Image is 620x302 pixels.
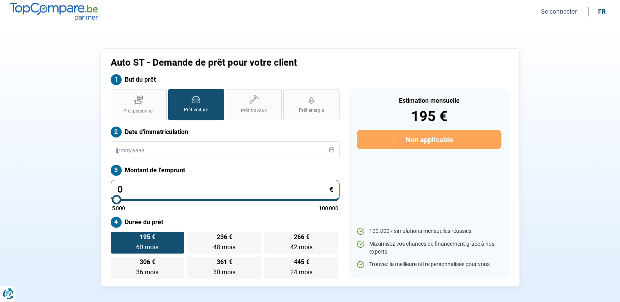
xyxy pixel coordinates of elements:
label: Montant de l'emprunt [111,165,340,176]
div: Estimation mensuelle [357,98,501,104]
span: 236 € [217,234,232,240]
span: 30 mois [213,268,235,276]
li: Trouvez la meilleure offre personnalisée pour vous [357,261,501,268]
span: 266 € [294,234,309,240]
label: Durée du prêt [111,217,340,228]
span: 24 mois [290,268,313,276]
span: 36 mois [136,268,158,276]
span: Prêt travaux [241,107,267,114]
span: 48 mois [213,243,235,251]
span: 445 € [294,259,309,265]
button: Se connecter [539,7,579,16]
img: TopCompare.be [10,3,98,20]
label: But du prêt [111,74,340,85]
div: fr [598,8,606,15]
li: Maximisez vos chances de financement grâce à nos experts [357,240,501,256]
div: 195 € [357,109,501,123]
h1: Auto ST - Demande de prêt pour votre client [111,57,408,68]
span: 361 € [217,259,232,265]
span: Prêt énergie [299,107,324,114]
button: Non applicable [357,130,501,149]
input: jj/mm/aaaa [111,141,340,159]
span: 5 000 [112,206,125,211]
span: 60 mois [136,243,158,251]
span: Prêt personnel [123,108,154,114]
span: € [329,186,333,193]
span: 42 mois [290,243,313,251]
span: Prêt voiture [184,107,208,113]
span: 306 € [140,259,155,265]
li: 100.000+ simulations mensuelles réussies [357,227,501,235]
span: 100 000 [319,206,338,211]
label: Date d'immatriculation [111,127,340,138]
span: 195 € [140,234,155,240]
